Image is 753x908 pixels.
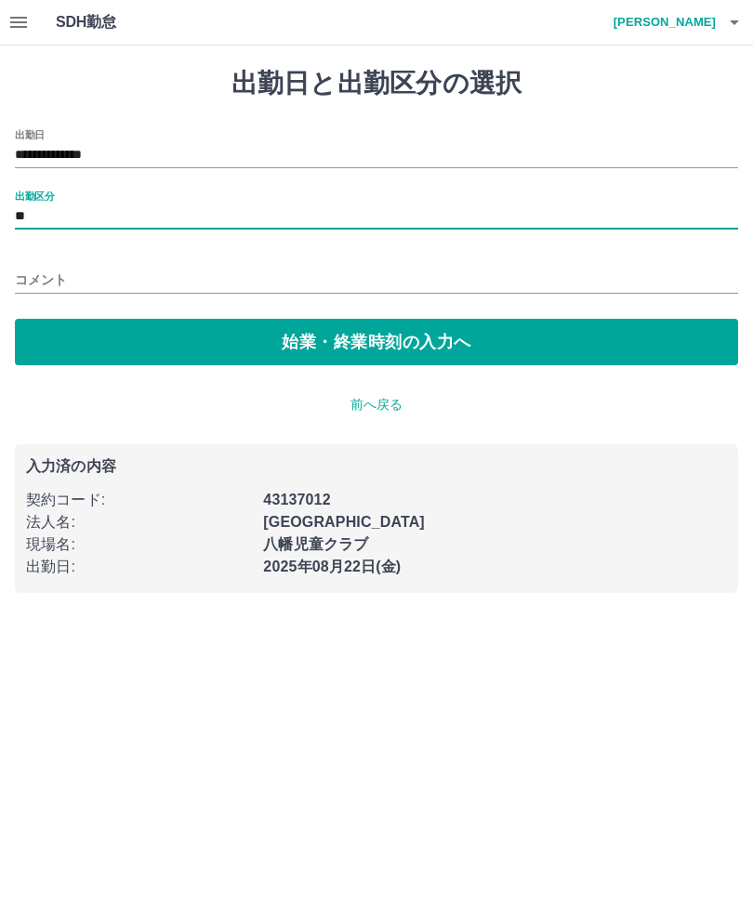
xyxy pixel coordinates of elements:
b: 2025年08月22日(金) [263,559,401,574]
b: 43137012 [263,492,330,507]
b: [GEOGRAPHIC_DATA] [263,514,425,530]
p: 現場名 : [26,533,252,556]
h1: 出勤日と出勤区分の選択 [15,68,738,99]
button: 始業・終業時刻の入力へ [15,319,738,365]
p: 出勤日 : [26,556,252,578]
label: 出勤日 [15,127,45,141]
p: 入力済の内容 [26,459,727,474]
p: 法人名 : [26,511,252,533]
p: 前へ戻る [15,395,738,415]
label: 出勤区分 [15,189,54,203]
p: 契約コード : [26,489,252,511]
b: 八幡児童クラブ [263,536,368,552]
